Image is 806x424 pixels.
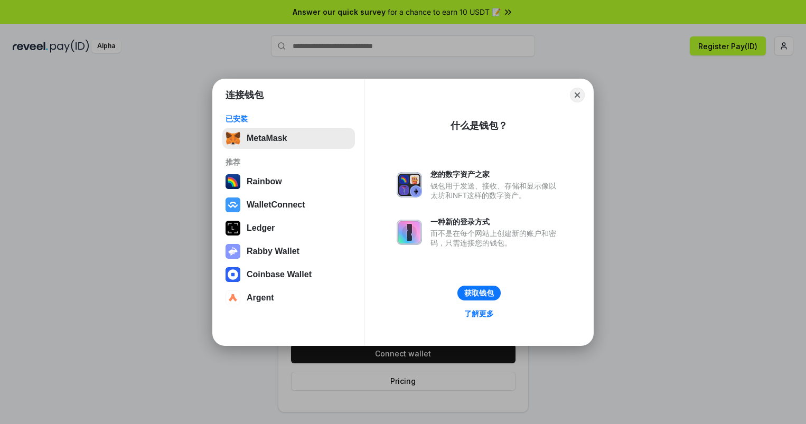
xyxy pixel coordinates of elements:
div: 钱包用于发送、接收、存储和显示像以太坊和NFT这样的数字资产。 [430,181,561,200]
button: MetaMask [222,128,355,149]
div: 一种新的登录方式 [430,217,561,227]
img: svg+xml,%3Csvg%20width%3D%2228%22%20height%3D%2228%22%20viewBox%3D%220%200%2028%2028%22%20fill%3D... [226,290,240,305]
img: svg+xml,%3Csvg%20xmlns%3D%22http%3A%2F%2Fwww.w3.org%2F2000%2Fsvg%22%20fill%3D%22none%22%20viewBox... [226,244,240,259]
button: Close [570,88,585,102]
button: Ledger [222,218,355,239]
button: 获取钱包 [457,286,501,300]
div: Rabby Wallet [247,247,299,256]
div: 获取钱包 [464,288,494,298]
img: svg+xml,%3Csvg%20xmlns%3D%22http%3A%2F%2Fwww.w3.org%2F2000%2Fsvg%22%20width%3D%2228%22%20height%3... [226,221,240,235]
div: WalletConnect [247,200,305,210]
a: 了解更多 [458,307,500,321]
div: 了解更多 [464,309,494,318]
button: WalletConnect [222,194,355,215]
div: 什么是钱包？ [451,119,508,132]
button: Coinbase Wallet [222,264,355,285]
button: Rainbow [222,171,355,192]
div: Coinbase Wallet [247,270,312,279]
h1: 连接钱包 [226,89,264,101]
div: MetaMask [247,134,287,143]
div: Ledger [247,223,275,233]
button: Argent [222,287,355,308]
div: 而不是在每个网站上创建新的账户和密码，只需连接您的钱包。 [430,229,561,248]
div: Rainbow [247,177,282,186]
div: 您的数字资产之家 [430,169,561,179]
div: 已安装 [226,114,352,124]
button: Rabby Wallet [222,241,355,262]
div: Argent [247,293,274,303]
img: svg+xml,%3Csvg%20xmlns%3D%22http%3A%2F%2Fwww.w3.org%2F2000%2Fsvg%22%20fill%3D%22none%22%20viewBox... [397,220,422,245]
img: svg+xml,%3Csvg%20width%3D%2228%22%20height%3D%2228%22%20viewBox%3D%220%200%2028%2028%22%20fill%3D... [226,197,240,212]
img: svg+xml,%3Csvg%20width%3D%2228%22%20height%3D%2228%22%20viewBox%3D%220%200%2028%2028%22%20fill%3D... [226,267,240,282]
img: svg+xml,%3Csvg%20xmlns%3D%22http%3A%2F%2Fwww.w3.org%2F2000%2Fsvg%22%20fill%3D%22none%22%20viewBox... [397,172,422,197]
img: svg+xml,%3Csvg%20width%3D%22120%22%20height%3D%22120%22%20viewBox%3D%220%200%20120%20120%22%20fil... [226,174,240,189]
div: 推荐 [226,157,352,167]
img: svg+xml,%3Csvg%20fill%3D%22none%22%20height%3D%2233%22%20viewBox%3D%220%200%2035%2033%22%20width%... [226,131,240,146]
